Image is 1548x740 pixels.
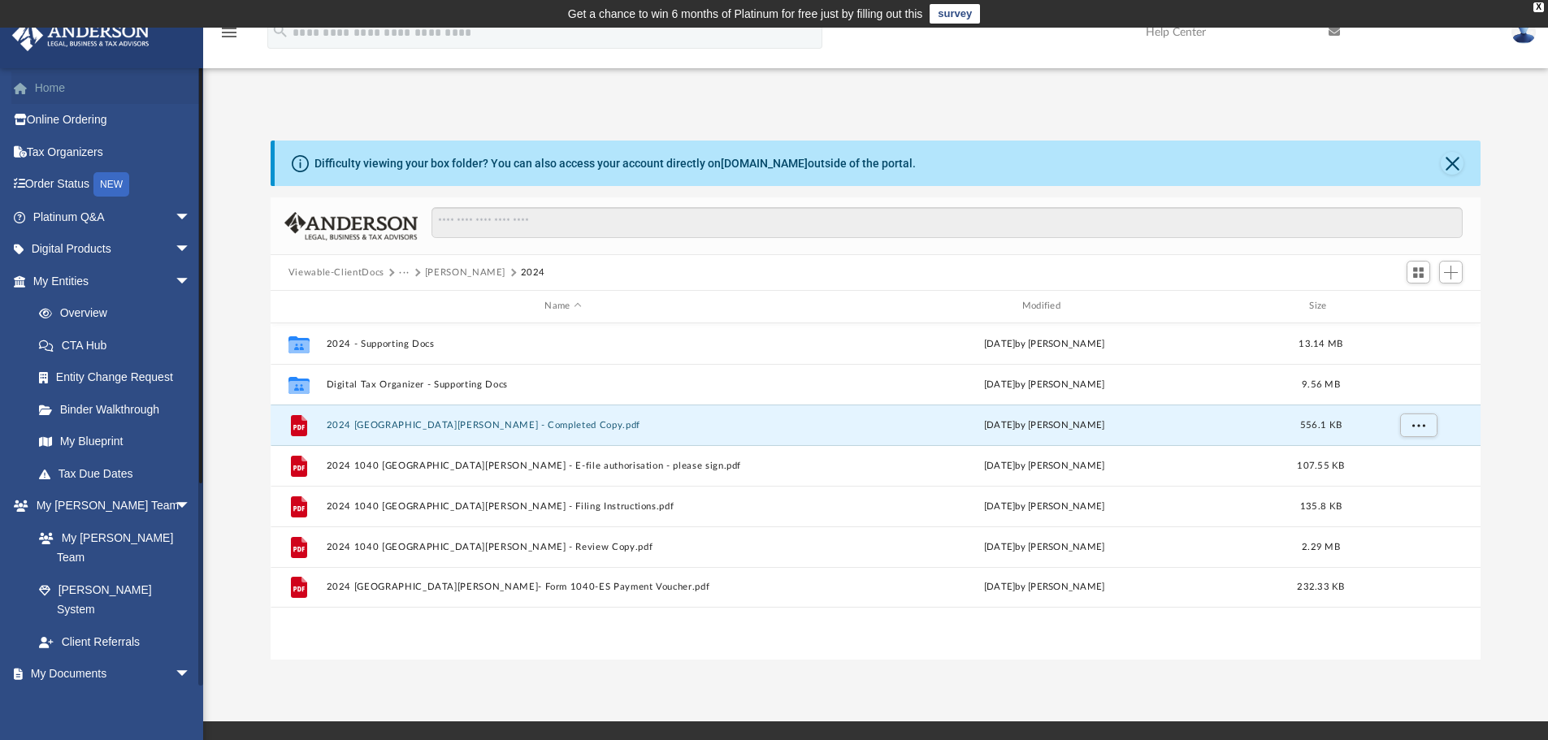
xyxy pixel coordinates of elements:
[11,201,215,233] a: Platinum Q&Aarrow_drop_down
[807,499,1281,513] div: [DATE] by [PERSON_NAME]
[23,457,215,490] a: Tax Due Dates
[219,23,239,42] i: menu
[325,299,800,314] div: Name
[23,361,215,394] a: Entity Change Request
[399,266,410,280] button: ···
[1360,299,1474,314] div: id
[1441,152,1463,175] button: Close
[431,207,1463,238] input: Search files and folders
[721,157,808,170] a: [DOMAIN_NAME]
[175,201,207,234] span: arrow_drop_down
[1297,461,1344,470] span: 107.55 KB
[807,539,1281,554] div: [DATE] by [PERSON_NAME]
[326,420,800,431] button: 2024 [GEOGRAPHIC_DATA][PERSON_NAME] - Completed Copy.pdf
[11,233,215,266] a: Digital Productsarrow_drop_down
[1439,261,1463,283] button: Add
[23,329,215,361] a: CTA Hub
[568,4,923,24] div: Get a chance to win 6 months of Platinum for free just by filling out this
[807,458,1281,473] div: [DATE] by [PERSON_NAME]
[326,501,800,512] button: 2024 1040 [GEOGRAPHIC_DATA][PERSON_NAME] - Filing Instructions.pdf
[314,155,916,172] div: Difficulty viewing your box folder? You can also access your account directly on outside of the p...
[11,168,215,201] a: Order StatusNEW
[7,19,154,51] img: Anderson Advisors Platinum Portal
[1407,261,1431,283] button: Switch to Grid View
[1288,299,1353,314] div: Size
[425,266,505,280] button: [PERSON_NAME]
[23,521,199,573] a: My [PERSON_NAME] Team
[11,104,215,136] a: Online Ordering
[175,658,207,691] span: arrow_drop_down
[326,461,800,471] button: 2024 1040 [GEOGRAPHIC_DATA][PERSON_NAME] - E-file authorisation - please sign.pdf
[807,377,1281,392] div: [DATE] by [PERSON_NAME]
[1399,413,1437,437] button: More options
[807,580,1281,595] div: [DATE] by [PERSON_NAME]
[11,265,215,297] a: My Entitiesarrow_drop_down
[326,339,800,349] button: 2024 - Supporting Docs
[1302,379,1340,388] span: 9.56 MB
[23,573,207,625] a: [PERSON_NAME] System
[175,233,207,266] span: arrow_drop_down
[807,299,1281,314] div: Modified
[1511,20,1536,44] img: User Pic
[219,31,239,42] a: menu
[1297,582,1344,591] span: 232.33 KB
[11,136,215,168] a: Tax Organizers
[278,299,319,314] div: id
[1300,420,1342,429] span: 556.1 KB
[271,323,1481,660] div: grid
[23,426,207,458] a: My Blueprint
[930,4,980,24] a: survey
[23,625,207,658] a: Client Referrals
[11,71,215,104] a: Home
[175,490,207,523] span: arrow_drop_down
[93,172,129,197] div: NEW
[11,658,207,690] a: My Documentsarrow_drop_down
[23,297,215,330] a: Overview
[1533,2,1544,12] div: close
[326,542,800,552] button: 2024 1040 [GEOGRAPHIC_DATA][PERSON_NAME] - Review Copy.pdf
[175,265,207,298] span: arrow_drop_down
[288,266,384,280] button: Viewable-ClientDocs
[521,266,546,280] button: 2024
[271,22,289,40] i: search
[11,490,207,522] a: My [PERSON_NAME] Teamarrow_drop_down
[807,336,1281,351] div: [DATE] by [PERSON_NAME]
[1300,501,1342,510] span: 135.8 KB
[326,379,800,390] button: Digital Tax Organizer - Supporting Docs
[807,418,1281,432] div: [DATE] by [PERSON_NAME]
[1299,339,1342,348] span: 13.14 MB
[1302,542,1340,551] span: 2.29 MB
[326,582,800,592] button: 2024 [GEOGRAPHIC_DATA][PERSON_NAME]- Form 1040-ES Payment Voucher.pdf
[23,393,215,426] a: Binder Walkthrough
